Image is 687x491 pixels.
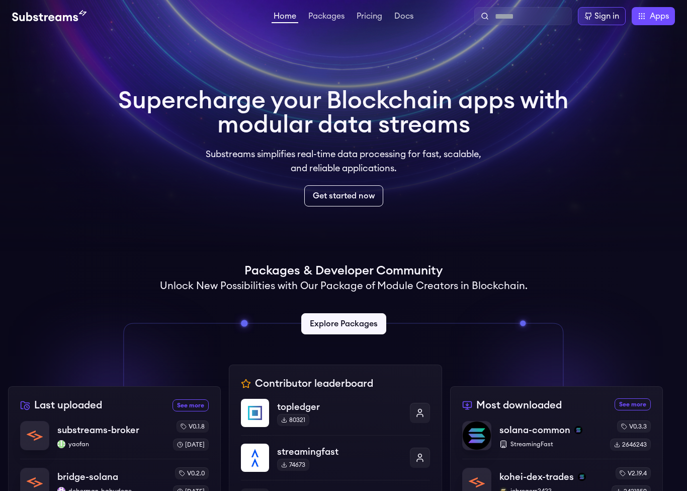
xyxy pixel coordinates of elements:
p: StreamingFast [499,440,602,448]
p: kohei-dex-trades [499,470,574,484]
a: See more recently uploaded packages [173,399,209,411]
a: Get started now [304,185,383,206]
a: substreams-brokersubstreams-brokeryaofanyaofanv0.1.8[DATE] [20,420,209,459]
img: streamingfast [241,444,269,472]
img: topledger [241,399,269,427]
a: Sign in [578,7,626,25]
a: Explore Packages [301,313,386,334]
a: Docs [392,12,415,22]
p: Substreams simplifies real-time data processing for fast, scalable, and reliable applications. [199,147,488,175]
img: solana-common [463,422,491,450]
a: topledgertopledger80321 [241,399,430,435]
span: Apps [650,10,669,22]
div: v0.2.0 [175,467,209,479]
p: topledger [277,400,401,414]
a: streamingfaststreamingfast74673 [241,435,430,480]
a: Home [272,12,298,23]
a: Packages [306,12,347,22]
p: streamingfast [277,445,401,459]
img: yaofan [57,440,65,448]
div: v0.3.3 [617,420,651,433]
h1: Supercharge your Blockchain apps with modular data streams [118,89,569,137]
a: See more most downloaded packages [615,398,651,410]
a: solana-commonsolana-commonsolanaStreamingFastv0.3.32646243 [462,420,651,459]
p: substreams-broker [57,423,139,437]
h1: Packages & Developer Community [244,263,443,279]
div: [DATE] [173,439,209,451]
p: bridge-solana [57,470,118,484]
div: Sign in [594,10,619,22]
div: 74673 [277,459,309,471]
p: yaofan [57,440,165,448]
div: 2646243 [610,439,651,451]
p: solana-common [499,423,570,437]
div: v0.1.8 [177,420,209,433]
a: Pricing [355,12,384,22]
div: 80321 [277,414,309,426]
h2: Unlock New Possibilities with Our Package of Module Creators in Blockchain. [160,279,528,293]
div: v2.19.4 [616,467,651,479]
img: substreams-broker [21,422,49,450]
img: solana [578,473,586,481]
img: solana [574,426,582,434]
img: Substream's logo [12,10,87,22]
